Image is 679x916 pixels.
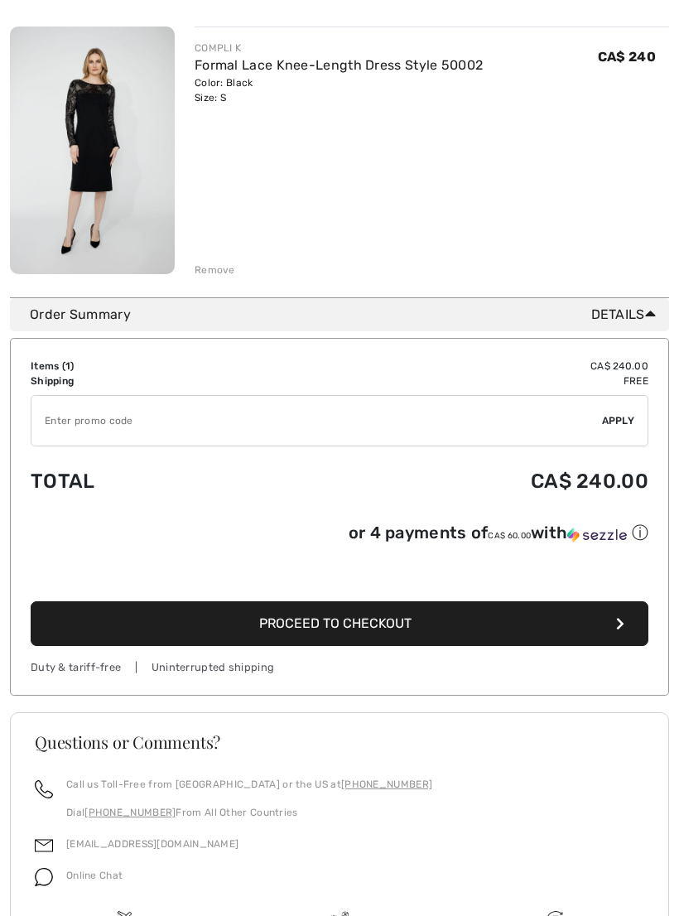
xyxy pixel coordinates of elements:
[10,27,175,275] img: Formal Lace Knee-Length Dress Style 50002
[195,263,235,278] div: Remove
[66,870,123,882] span: Online Chat
[35,735,644,751] h3: Questions or Comments?
[84,808,176,819] a: [PHONE_NUMBER]
[31,359,248,374] td: Items ( )
[341,779,432,791] a: [PHONE_NUMBER]
[31,551,648,596] iframe: PayPal-paypal
[591,306,662,325] span: Details
[31,397,602,446] input: Promo code
[35,781,53,799] img: call
[65,361,70,373] span: 1
[30,306,662,325] div: Order Summary
[598,50,656,65] span: CA$ 240
[248,359,648,374] td: CA$ 240.00
[66,778,432,793] p: Call us Toll-Free from [GEOGRAPHIC_DATA] or the US at
[248,374,648,389] td: Free
[35,869,53,887] img: chat
[195,76,483,106] div: Color: Black Size: S
[66,806,432,821] p: Dial From All Other Countries
[195,58,483,74] a: Formal Lace Knee-Length Dress Style 50002
[488,532,531,542] span: CA$ 60.00
[31,523,648,551] div: or 4 payments ofCA$ 60.00withSezzle Click to learn more about Sezzle
[259,616,412,632] span: Proceed to Checkout
[567,528,627,543] img: Sezzle
[31,374,248,389] td: Shipping
[248,454,648,510] td: CA$ 240.00
[35,837,53,856] img: email
[66,839,238,851] a: [EMAIL_ADDRESS][DOMAIN_NAME]
[195,41,483,56] div: COMPLI K
[349,523,648,545] div: or 4 payments of with
[31,660,648,676] div: Duty & tariff-free | Uninterrupted shipping
[31,454,248,510] td: Total
[602,414,635,429] span: Apply
[31,602,648,647] button: Proceed to Checkout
